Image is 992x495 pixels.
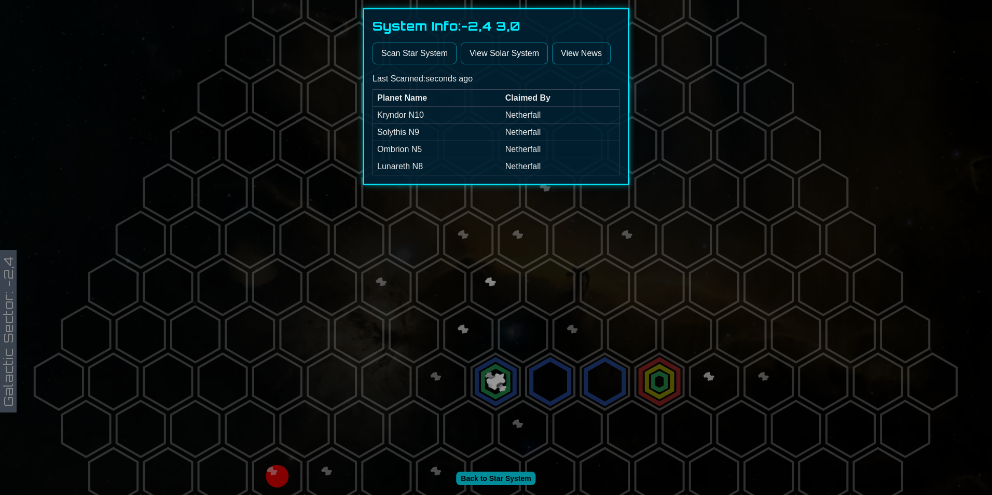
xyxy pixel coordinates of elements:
td: Solythis N9 [373,124,501,141]
th: Claimed By [501,90,619,107]
button: Scan Star System [373,43,457,64]
td: Netherfall [501,158,619,175]
td: Netherfall [501,141,619,158]
td: Ombrion N5 [373,141,501,158]
a: View Solar System [461,43,548,64]
h1: System Info: -2,4 3,0 [373,18,619,34]
td: Kryndor N10 [373,107,501,124]
a: View News [552,43,611,64]
td: Netherfall [501,124,619,141]
th: Planet Name [373,90,501,107]
p: Last Scanned: seconds ago [373,73,619,85]
td: Netherfall [501,107,619,124]
td: Lunareth N8 [373,158,501,175]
